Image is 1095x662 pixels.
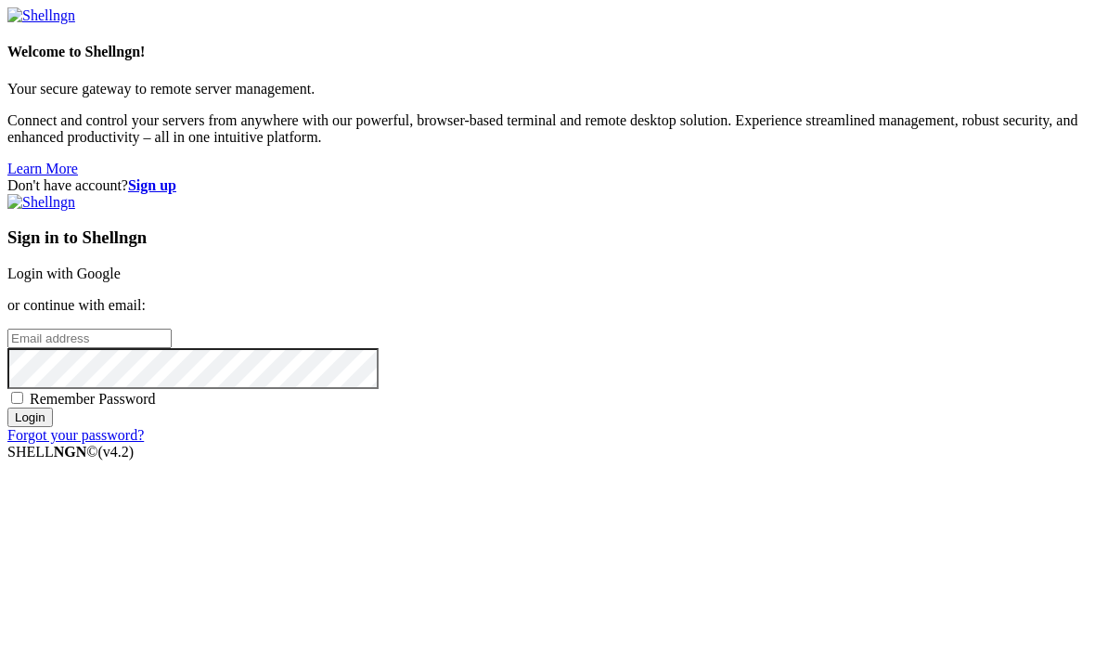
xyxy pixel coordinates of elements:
span: Remember Password [30,391,156,407]
input: Login [7,408,53,427]
a: Login with Google [7,266,121,281]
b: NGN [54,444,87,460]
h3: Sign in to Shellngn [7,227,1088,248]
span: SHELL © [7,444,134,460]
img: Shellngn [7,194,75,211]
a: Sign up [128,177,176,193]
h4: Welcome to Shellngn! [7,44,1088,60]
p: Connect and control your servers from anywhere with our powerful, browser-based terminal and remo... [7,112,1088,146]
p: Your secure gateway to remote server management. [7,81,1088,97]
span: 4.2.0 [98,444,135,460]
a: Learn More [7,161,78,176]
img: Shellngn [7,7,75,24]
p: or continue with email: [7,297,1088,314]
a: Forgot your password? [7,427,144,443]
input: Remember Password [11,392,23,404]
input: Email address [7,329,172,348]
div: Don't have account? [7,177,1088,194]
